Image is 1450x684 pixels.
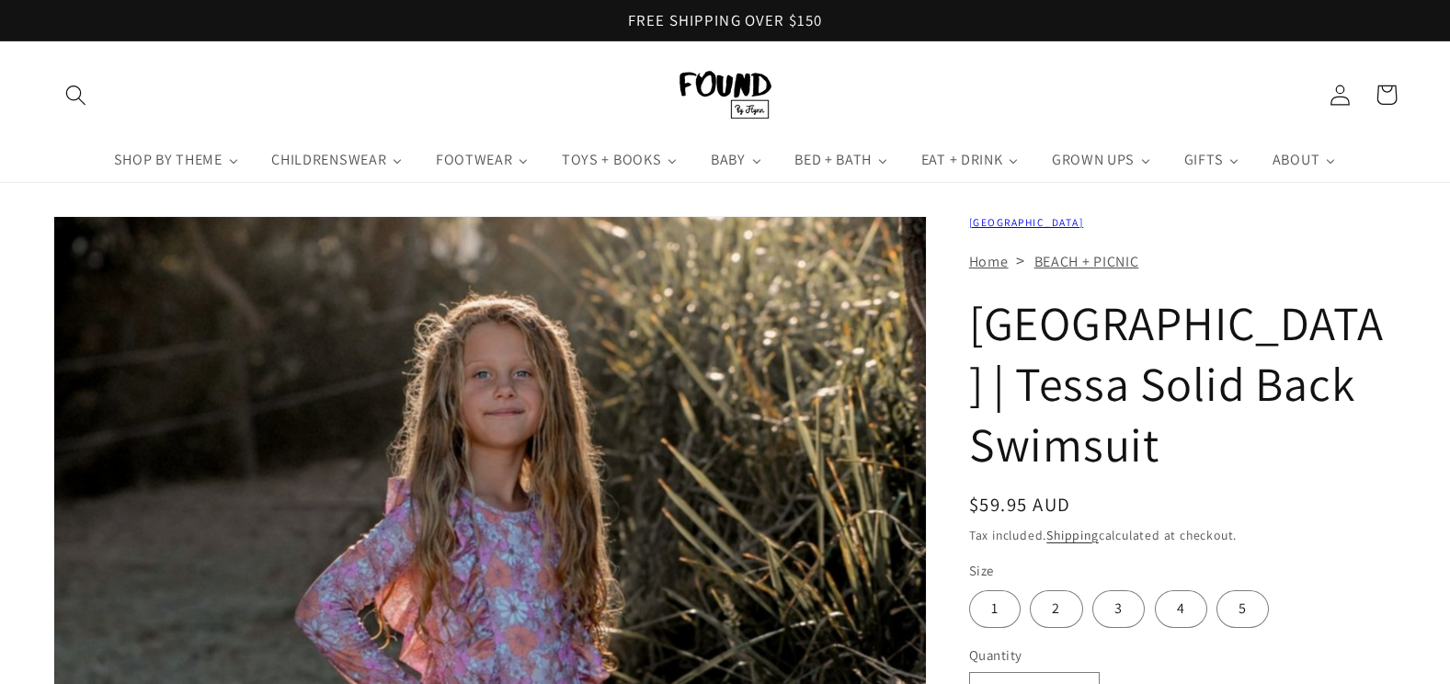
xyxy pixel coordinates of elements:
summary: Search [53,72,100,119]
a: BABY [694,138,778,182]
span: BED + BATH [791,151,873,169]
span: CHILDRENSWEAR [268,151,388,169]
span: GIFTS [1181,151,1225,169]
label: 4 [1155,590,1207,628]
a: BEACH + PICNIC [1034,252,1139,271]
span: TOYS + BOOKS [558,151,663,169]
span: > [1016,249,1025,271]
span: $59.95 AUD [969,492,1071,517]
a: GROWN UPS [1035,138,1168,182]
a: SHOP BY THEME [97,138,256,182]
span: ABOUT [1269,151,1321,169]
a: TOYS + BOOKS [545,138,694,182]
span: GROWN UPS [1048,151,1136,169]
a: FOOTWEAR [419,138,545,182]
span: EAT + DRINK [918,151,1005,169]
h1: [GEOGRAPHIC_DATA] | Tessa Solid Back Swimsuit [969,293,1398,474]
div: Tax included. calculated at checkout. [969,525,1398,545]
span: FOOTWEAR [432,151,515,169]
label: 2 [1030,590,1082,628]
a: Shipping [1046,527,1098,543]
a: [GEOGRAPHIC_DATA] [969,215,1083,229]
label: Quantity [969,645,1361,665]
span: BABY [707,151,748,169]
label: 1 [969,590,1021,628]
a: ABOUT [1256,138,1353,182]
span: SHOP BY THEME [110,151,224,169]
a: BED + BATH [778,138,905,182]
a: CHILDRENSWEAR [256,138,420,182]
label: 5 [1216,590,1269,628]
a: GIFTS [1168,138,1256,182]
a: Home [969,252,1009,271]
img: FOUND By Flynn logo [679,71,771,119]
a: EAT + DRINK [905,138,1035,182]
legend: Size [969,561,996,580]
label: 3 [1092,590,1145,628]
